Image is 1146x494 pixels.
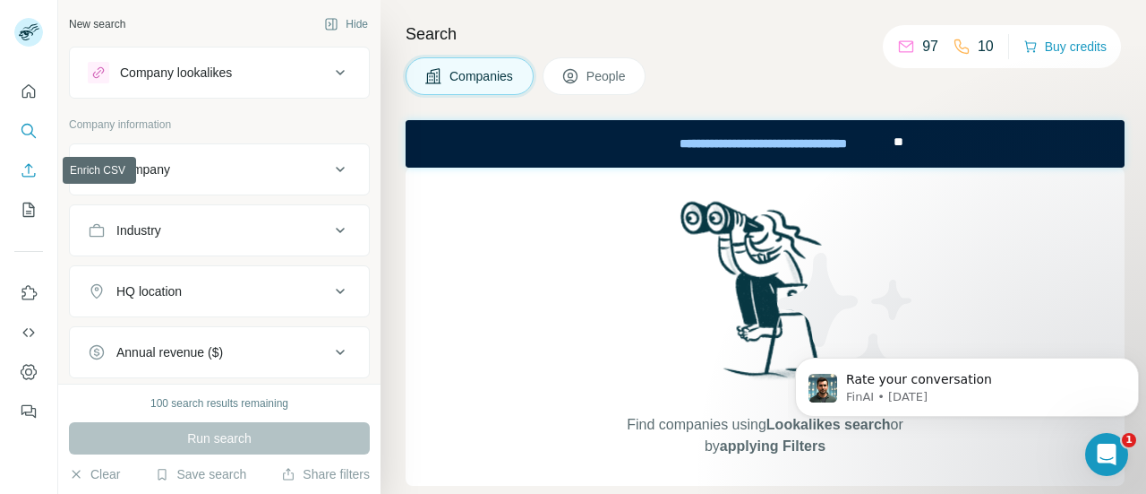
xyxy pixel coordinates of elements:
button: Search [14,115,43,147]
button: Industry [70,209,369,252]
iframe: Intercom notifications message [788,320,1146,446]
button: HQ location [70,270,369,313]
h4: Search [406,22,1125,47]
div: Annual revenue ($) [116,343,223,361]
span: Lookalikes search [766,417,891,432]
button: Company [70,148,369,191]
img: Surfe Illustration - Stars [765,239,927,401]
p: 97 [922,36,938,57]
button: Use Surfe on LinkedIn [14,277,43,309]
span: People [586,67,628,85]
img: Surfe Illustration - Woman searching with binoculars [672,196,859,396]
button: Company lookalikes [70,51,369,94]
button: Hide [312,11,381,38]
button: Clear [69,465,120,483]
button: Save search [155,465,246,483]
div: 100 search results remaining [150,395,288,412]
button: Use Surfe API [14,316,43,349]
iframe: Intercom live chat [1085,433,1128,476]
button: My lists [14,194,43,226]
iframe: Banner [406,120,1125,168]
p: Company information [69,117,370,133]
button: Share filters [281,465,370,483]
button: Dashboard [14,356,43,388]
span: Find companies using or by [621,414,908,457]
span: 1 [1122,433,1136,447]
div: Company [116,160,170,178]
div: Company lookalikes [120,64,232,82]
div: New search [69,16,125,32]
div: Industry [116,221,161,239]
button: Buy credits [1023,34,1107,59]
button: Quick start [14,75,43,108]
button: Feedback [14,395,43,428]
div: HQ location [116,282,182,300]
p: 10 [978,36,994,57]
span: applying Filters [720,438,825,454]
span: Companies [449,67,515,85]
button: Enrich CSV [14,154,43,186]
button: Annual revenue ($) [70,331,369,374]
